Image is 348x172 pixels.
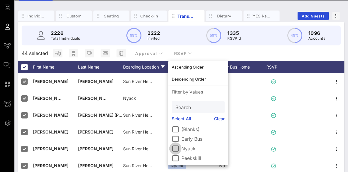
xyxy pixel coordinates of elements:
[51,35,80,41] p: Total Individuals
[123,112,213,118] span: Sun River Health Nyack | [STREET_ADDRESS]
[168,85,228,99] p: Filter by Values
[172,115,191,122] a: Select All
[33,61,78,73] div: First Name
[78,96,113,101] span: [PERSON_NAME]
[130,48,168,59] button: Approval
[214,115,225,122] a: Clear
[33,146,68,151] span: [PERSON_NAME]
[168,162,186,169] div: Nyack
[27,13,45,19] div: Individuals
[78,163,113,168] span: [PERSON_NAME]
[123,129,213,134] span: Sun River Health Nyack | [STREET_ADDRESS]
[78,112,150,118] span: [PERSON_NAME] [PERSON_NAME]
[51,29,80,37] p: 2226
[135,51,163,56] span: Approval
[174,51,192,56] span: RSVP
[147,29,160,37] p: 2222
[181,155,225,161] label: Peekskill
[301,14,325,18] span: Add Guests
[169,48,197,59] button: RSVP
[78,129,113,134] span: [PERSON_NAME]
[264,61,285,73] div: RSVP
[177,13,195,19] div: Transportation
[147,35,160,41] p: Invited
[308,35,325,41] p: Accounts
[33,79,68,84] span: [PERSON_NAME]
[78,146,113,151] span: [PERSON_NAME]
[33,112,68,118] span: [PERSON_NAME]
[102,13,120,19] div: Seating
[33,96,68,101] span: [PERSON_NAME]
[78,79,113,84] span: [PERSON_NAME]
[123,96,136,101] span: Nyack
[215,13,233,19] div: Dietary
[219,163,225,168] span: No
[227,29,241,37] p: 1335
[181,146,225,152] label: Nyack
[181,136,225,142] label: Early Bus
[123,79,213,84] span: Sun River Health Nyack | [STREET_ADDRESS]
[123,61,168,73] div: Boarding Location
[33,129,68,134] span: [PERSON_NAME]
[172,77,225,81] div: Descending Order
[22,50,48,57] span: 44 selected
[123,163,213,168] span: Sun River Health Nyack | [STREET_ADDRESS]
[298,12,329,20] button: Add Guests
[65,13,83,19] div: Custom
[227,35,241,41] p: RSVP`d
[140,13,158,19] div: Check-In
[219,61,264,73] div: Early Bus Home
[78,61,123,73] div: Last Name
[172,65,225,69] div: Ascending Order
[33,163,68,168] span: [PERSON_NAME]
[308,29,325,37] p: 1096
[253,13,271,19] div: YES Rsvps
[123,146,213,151] span: Sun River Health Nyack | [STREET_ADDRESS]
[181,126,225,132] label: (Blanks)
